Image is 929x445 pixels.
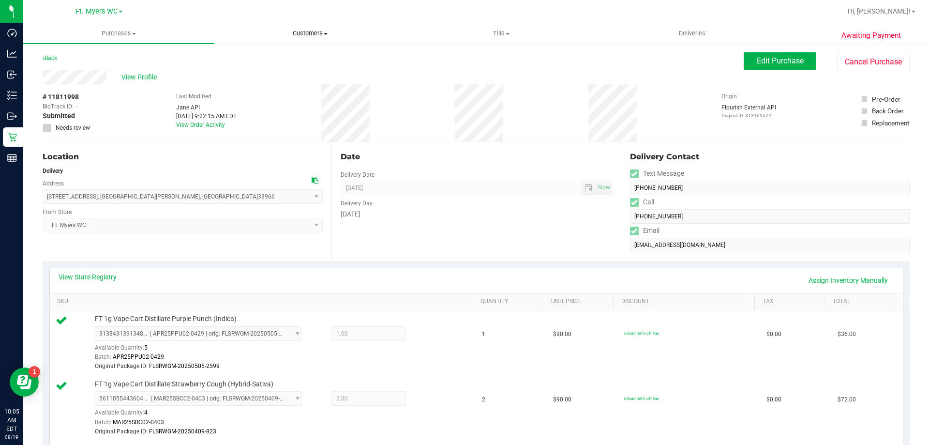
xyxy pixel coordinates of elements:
[848,7,911,15] span: Hi, [PERSON_NAME]!
[553,330,571,339] span: $90.00
[95,419,111,426] span: Batch:
[43,208,72,216] label: From Store
[10,368,39,397] iframe: Resource center
[480,298,539,306] a: Quantity
[802,272,894,289] a: Assign Inventory Manually
[59,272,117,282] a: View State Registry
[7,28,17,38] inline-svg: Dashboard
[23,23,214,44] a: Purchases
[553,395,571,404] span: $90.00
[113,419,164,426] span: MAR25SBC02-0403
[149,363,220,369] span: FLSRWGM-20250505-2599
[630,195,654,209] label: Call
[551,298,610,306] a: Unit Price
[630,209,910,224] input: Format: (999) 999-9999
[43,151,323,163] div: Location
[482,330,485,339] span: 1
[215,29,405,38] span: Customers
[43,111,75,121] span: Submitted
[29,366,40,378] iframe: Resource center unread badge
[721,92,737,101] label: Origin
[763,298,822,306] a: Tax
[43,55,57,61] a: Back
[757,56,804,65] span: Edit Purchase
[621,298,751,306] a: Discount
[312,175,318,185] div: Copy address to clipboard
[43,168,63,174] strong: Delivery
[744,52,816,70] button: Edit Purchase
[43,102,74,111] span: BioTrack ID:
[113,353,164,360] span: APR25PPU02-0429
[630,181,910,195] input: Format: (999) 999-9999
[76,102,77,111] span: -
[4,407,19,433] p: 10:05 AM EDT
[872,106,904,116] div: Back Order
[7,49,17,59] inline-svg: Analytics
[872,118,909,128] div: Replacement
[7,111,17,121] inline-svg: Outbound
[597,23,788,44] a: Deliveries
[95,341,313,360] div: Available Quantity:
[7,91,17,100] inline-svg: Inventory
[624,331,659,336] span: 60cart: 60% off line
[95,363,148,369] span: Original Package ID:
[872,94,900,104] div: Pre-Order
[838,395,856,404] span: $72.00
[176,103,237,112] div: Jane API
[214,23,405,44] a: Customers
[482,395,485,404] span: 2
[341,151,612,163] div: Date
[624,396,659,401] span: 60cart: 60% off line
[23,29,214,38] span: Purchases
[95,406,313,425] div: Available Quantity:
[57,298,469,306] a: SKU
[4,433,19,441] p: 08/19
[841,30,901,41] span: Awaiting Payment
[721,112,776,119] p: Original ID: 313109574
[405,23,597,44] a: Tills
[7,153,17,163] inline-svg: Reports
[766,395,781,404] span: $0.00
[7,132,17,142] inline-svg: Retail
[176,92,211,101] label: Last Modified
[43,179,64,188] label: Address
[149,428,216,435] span: FLSRWGM-20250409-823
[341,209,612,219] div: [DATE]
[7,70,17,79] inline-svg: Inbound
[95,380,273,389] span: FT 1g Vape Cart Distillate Strawberry Cough (Hybrid-Sativa)
[630,167,684,181] label: Text Message
[144,409,148,416] span: 4
[75,7,118,15] span: Ft. Myers WC
[95,428,148,435] span: Original Package ID:
[56,123,90,132] span: Needs review
[176,112,237,121] div: [DATE] 9:22:15 AM EDT
[95,314,237,323] span: FT 1g Vape Cart Distillate Purple Punch (Indica)
[838,330,856,339] span: $36.00
[666,29,719,38] span: Deliveries
[144,344,148,351] span: 5
[406,29,596,38] span: Tills
[837,53,910,71] button: Cancel Purchase
[630,224,659,238] label: Email
[341,199,373,208] label: Delivery Day
[341,170,375,179] label: Delivery Date
[630,151,910,163] div: Delivery Contact
[121,72,160,82] span: View Profile
[766,330,781,339] span: $0.00
[833,298,892,306] a: Total
[176,122,225,128] a: View Order Activity
[721,103,776,119] div: Flourish External API
[95,353,111,360] span: Batch:
[43,92,79,102] span: # 11811998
